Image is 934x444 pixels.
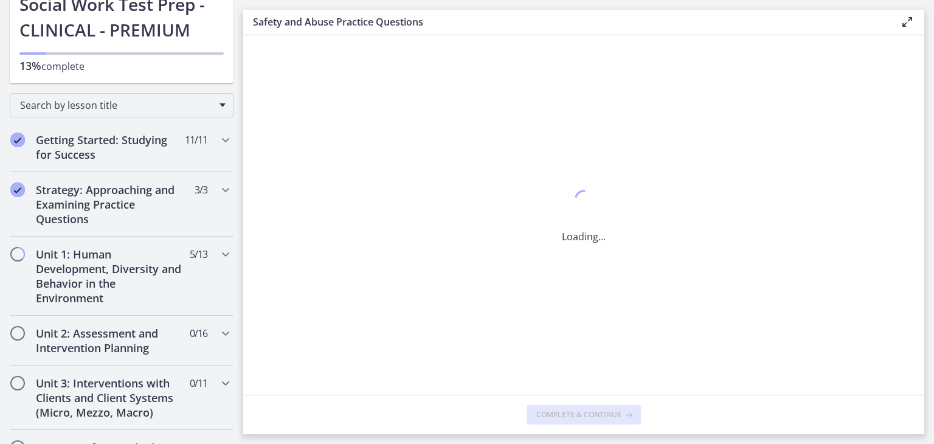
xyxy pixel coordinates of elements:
[190,376,207,390] span: 0 / 11
[20,99,213,112] span: Search by lesson title
[562,229,606,244] p: Loading...
[36,326,184,355] h2: Unit 2: Assessment and Intervention Planning
[10,182,25,197] i: Completed
[19,58,224,74] p: complete
[185,133,207,147] span: 11 / 11
[253,15,880,29] h3: Safety and Abuse Practice Questions
[190,326,207,341] span: 0 / 16
[36,247,184,305] h2: Unit 1: Human Development, Diversity and Behavior in the Environment
[190,247,207,262] span: 5 / 13
[36,376,184,420] h2: Unit 3: Interventions with Clients and Client Systems (Micro, Mezzo, Macro)
[10,133,25,147] i: Completed
[10,93,233,117] div: Search by lesson title
[562,187,606,215] div: 1
[527,405,641,425] button: Complete & continue
[536,410,621,420] span: Complete & continue
[36,182,184,226] h2: Strategy: Approaching and Examining Practice Questions
[195,182,207,197] span: 3 / 3
[36,133,184,162] h2: Getting Started: Studying for Success
[19,58,41,73] span: 13%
